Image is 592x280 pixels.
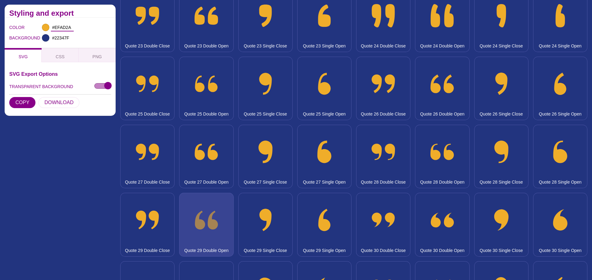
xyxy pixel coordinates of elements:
[120,193,175,256] button: Quote 29 Double Close
[356,57,410,120] button: Quote 26 Double Close
[56,54,65,59] span: CSS
[474,125,528,188] button: Quote 28 Single Close
[238,57,293,120] button: Quote 25 Single Close
[415,125,469,188] button: Quote 28 Double Open
[533,193,587,256] button: Quote 30 Single Open
[179,125,233,188] button: Quote 27 Double Open
[179,57,233,120] button: Quote 25 Double Open
[238,125,293,188] button: Quote 27 Single Close
[415,57,469,120] button: Quote 26 Double Open
[9,97,35,108] button: COPY
[120,125,175,188] button: Quote 27 Double Close
[474,193,528,256] button: Quote 30 Single Close
[79,48,116,62] button: PNG
[9,11,111,16] h2: Styling and export
[92,54,102,59] span: PNG
[533,57,587,120] button: Quote 26 Single Open
[356,125,410,188] button: Quote 28 Double Close
[42,48,79,62] button: CSS
[356,193,410,256] button: Quote 30 Double Close
[9,83,73,91] label: TRANSPARENT BACKGROUND
[415,193,469,256] button: Quote 30 Double Open
[533,125,587,188] button: Quote 28 Single Open
[120,57,175,120] button: Quote 25 Double Close
[9,34,17,42] label: BACKGROUND
[179,193,233,256] button: Quote 29 Double Open
[38,97,80,108] button: DOWNLOAD
[297,193,351,256] button: Quote 29 Single Open
[297,125,351,188] button: Quote 27 Single Open
[297,57,351,120] button: Quote 25 Single Open
[9,23,17,31] label: COLOR
[238,193,293,256] button: Quote 29 Single Close
[474,57,528,120] button: Quote 26 Single Close
[9,71,111,76] h3: SVG Export Options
